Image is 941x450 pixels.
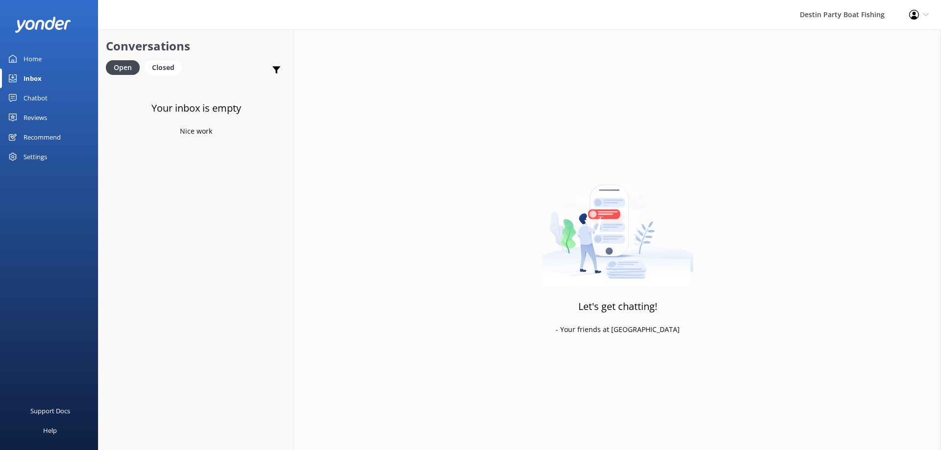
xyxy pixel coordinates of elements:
[24,88,48,108] div: Chatbot
[145,62,187,72] a: Closed
[24,127,61,147] div: Recommend
[145,60,182,75] div: Closed
[43,421,57,440] div: Help
[106,60,140,75] div: Open
[106,62,145,72] a: Open
[106,37,286,55] h2: Conversations
[151,100,241,116] h3: Your inbox is empty
[30,401,70,421] div: Support Docs
[15,17,71,33] img: yonder-white-logo.png
[24,69,42,88] div: Inbox
[180,126,212,137] p: Nice work
[24,49,42,69] div: Home
[556,324,680,335] p: - Your friends at [GEOGRAPHIC_DATA]
[578,299,657,314] h3: Let's get chatting!
[24,108,47,127] div: Reviews
[542,164,693,286] img: artwork of a man stealing a conversation from at giant smartphone
[24,147,47,166] div: Settings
